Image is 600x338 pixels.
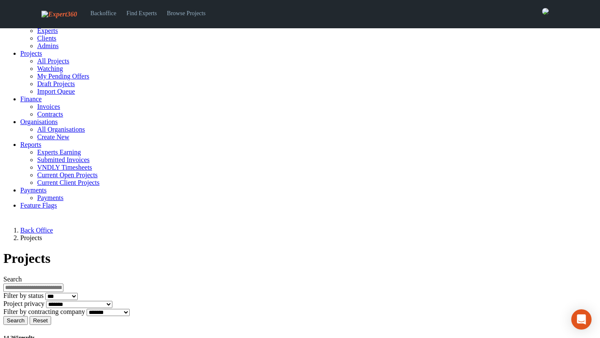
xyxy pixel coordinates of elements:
[20,118,58,125] a: Organisations
[37,179,100,186] a: Current Client Projects
[37,164,92,171] a: VNDLY Timesheets
[37,149,81,156] a: Experts Earning
[3,316,28,325] button: Search
[20,234,597,242] li: Projects
[20,227,53,234] a: Back Office
[20,202,57,209] a: Feature Flags
[37,65,63,72] a: Watching
[37,156,90,163] a: Submitted Invoices
[3,276,22,283] label: Search
[37,27,58,34] a: Experts
[37,133,69,141] a: Create New
[41,11,77,18] img: Expert360
[3,300,44,307] label: Project privacy
[37,80,75,87] a: Draft Projects
[20,141,41,148] a: Reports
[20,95,42,103] a: Finance
[37,194,63,201] a: Payments
[20,187,46,194] a: Payments
[30,316,51,325] button: Reset
[20,50,42,57] a: Projects
[3,251,597,266] h1: Projects
[37,88,75,95] a: Import Queue
[3,308,85,315] label: Filter by contracting company
[37,42,59,49] a: Admins
[37,73,89,80] a: My Pending Offers
[37,171,98,178] a: Current Open Projects
[3,292,44,299] label: Filter by status
[37,35,56,42] a: Clients
[571,309,592,330] div: Open Intercom Messenger
[37,103,60,110] a: Invoices
[542,8,549,15] img: 0421c9a1-ac87-4857-a63f-b59ed7722763-normal.jpeg
[37,111,63,118] a: Contracts
[37,57,69,65] a: All Projects
[37,126,85,133] a: All Organisations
